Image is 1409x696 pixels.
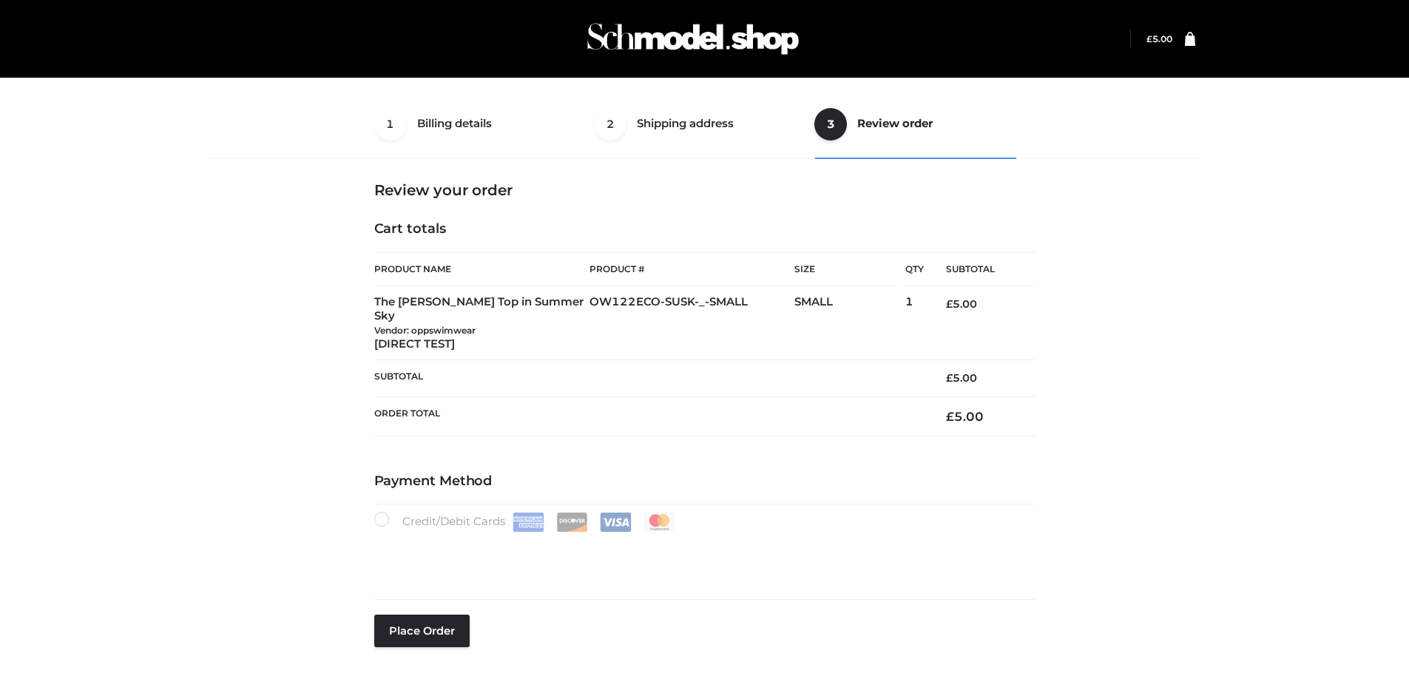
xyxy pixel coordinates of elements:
th: Product # [589,252,794,286]
button: Place order [374,615,470,647]
th: Qty [905,252,924,286]
bdi: 5.00 [946,371,977,385]
td: 1 [905,286,924,360]
th: Order Total [374,396,925,436]
img: Mastercard [643,513,675,532]
label: Credit/Debit Cards [374,512,677,532]
h4: Payment Method [374,473,1035,490]
th: Size [794,253,898,286]
img: Schmodel Admin 964 [582,10,804,68]
h4: Cart totals [374,221,1035,237]
h3: Review your order [374,181,1035,199]
span: £ [1146,33,1152,44]
bdi: 5.00 [946,409,984,424]
bdi: 5.00 [946,297,977,311]
iframe: Secure payment input frame [371,529,1033,583]
small: Vendor: oppswimwear [374,325,476,336]
td: SMALL [794,286,905,360]
span: £ [946,297,953,311]
th: Product Name [374,252,590,286]
img: Visa [600,513,632,532]
img: Amex [513,513,544,532]
a: £5.00 [1146,33,1172,44]
td: The [PERSON_NAME] Top in Summer Sky [DIRECT TEST] [374,286,590,360]
th: Subtotal [924,253,1035,286]
th: Subtotal [374,360,925,396]
bdi: 5.00 [1146,33,1172,44]
img: Discover [556,513,588,532]
td: OW122ECO-SUSK-_-SMALL [589,286,794,360]
span: £ [946,409,954,424]
span: £ [946,371,953,385]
